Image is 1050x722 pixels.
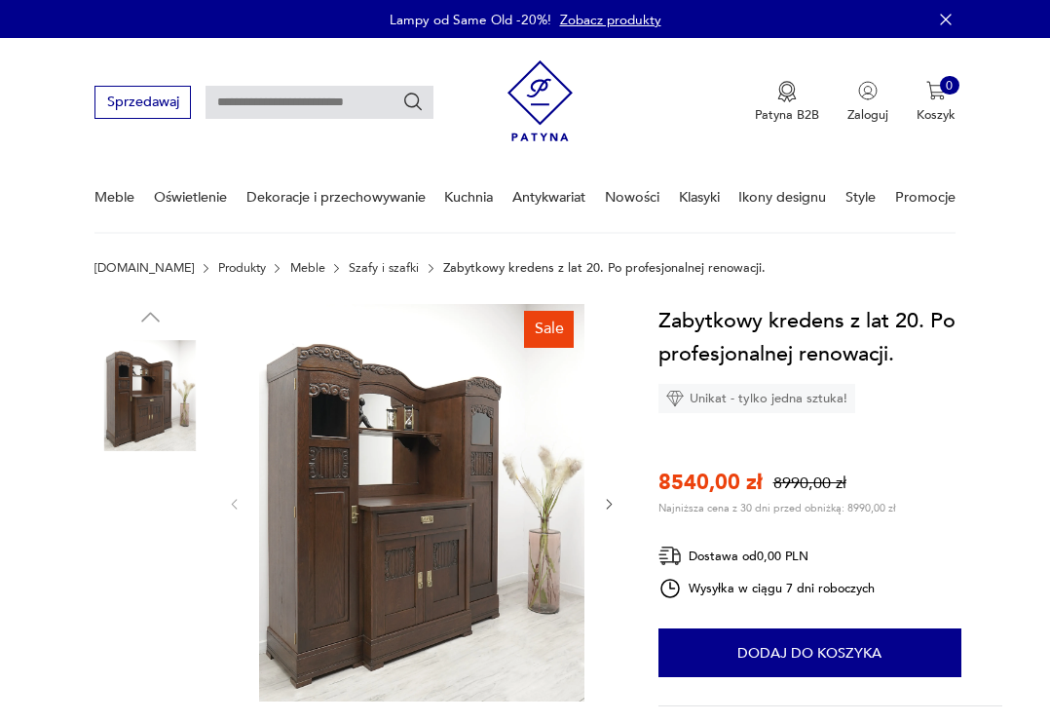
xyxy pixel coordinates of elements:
img: Zdjęcie produktu Zabytkowy kredens z lat 20. Po profesjonalnej renowacji. [259,304,584,702]
img: Ikonka użytkownika [858,81,878,100]
p: Zaloguj [847,106,888,124]
img: Zdjęcie produktu Zabytkowy kredens z lat 20. Po profesjonalnej renowacji. [94,464,206,575]
div: Wysyłka w ciągu 7 dni roboczych [658,577,875,600]
button: Zaloguj [847,81,888,124]
button: Dodaj do koszyka [658,628,961,677]
p: Patyna B2B [755,106,819,124]
div: Dostawa od 0,00 PLN [658,544,875,568]
p: Koszyk [917,106,956,124]
a: Ikony designu [738,164,826,231]
a: Szafy i szafki [349,261,419,275]
button: Sprzedawaj [94,86,191,118]
div: 0 [940,76,959,95]
img: Ikona medalu [777,81,797,102]
a: Dekoracje i przechowywanie [246,164,426,231]
a: Nowości [605,164,659,231]
div: Sale [524,311,575,348]
a: Klasyki [679,164,720,231]
a: Sprzedawaj [94,97,191,109]
a: Promocje [895,164,956,231]
a: Oświetlenie [154,164,227,231]
p: Zabytkowy kredens z lat 20. Po profesjonalnej renowacji. [443,261,766,275]
p: Lampy od Same Old -20%! [390,11,551,29]
a: Antykwariat [512,164,585,231]
a: [DOMAIN_NAME] [94,261,194,275]
h1: Zabytkowy kredens z lat 20. Po profesjonalnej renowacji. [658,304,1003,370]
p: 8990,00 zł [773,473,846,495]
p: Najniższa cena z 30 dni przed obniżką: 8990,00 zł [658,501,896,515]
img: Zdjęcie produktu Zabytkowy kredens z lat 20. Po profesjonalnej renowacji. [94,589,206,700]
button: 0Koszyk [917,81,956,124]
a: Meble [94,164,134,231]
button: Szukaj [402,92,424,113]
img: Ikona koszyka [926,81,946,100]
img: Ikona dostawy [658,544,682,568]
a: Zobacz produkty [560,11,661,29]
img: Patyna - sklep z meblami i dekoracjami vintage [507,54,573,148]
a: Produkty [218,261,266,275]
a: Kuchnia [444,164,493,231]
div: Unikat - tylko jedna sztuka! [658,384,855,413]
a: Meble [290,261,325,275]
button: Patyna B2B [755,81,819,124]
img: Zdjęcie produktu Zabytkowy kredens z lat 20. Po profesjonalnej renowacji. [94,340,206,451]
a: Ikona medaluPatyna B2B [755,81,819,124]
p: 8540,00 zł [658,469,763,498]
img: Ikona diamentu [666,390,684,407]
a: Style [845,164,876,231]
